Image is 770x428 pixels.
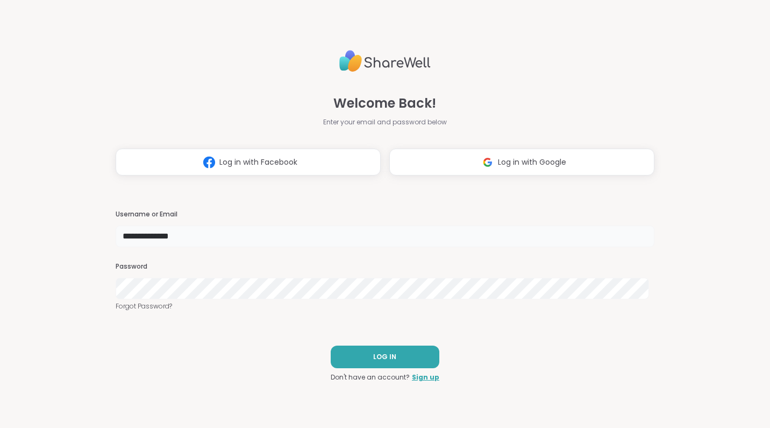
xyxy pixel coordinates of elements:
[373,352,396,362] span: LOG IN
[199,152,219,172] img: ShareWell Logomark
[116,301,654,311] a: Forgot Password?
[116,149,381,176] button: Log in with Facebook
[477,152,498,172] img: ShareWell Logomark
[389,149,654,176] button: Log in with Google
[116,262,654,271] h3: Password
[412,373,439,382] a: Sign up
[498,157,566,168] span: Log in with Google
[219,157,297,168] span: Log in with Facebook
[116,210,654,219] h3: Username or Email
[339,46,431,76] img: ShareWell Logo
[333,94,436,113] span: Welcome Back!
[331,346,439,368] button: LOG IN
[323,117,447,127] span: Enter your email and password below
[331,373,410,382] span: Don't have an account?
